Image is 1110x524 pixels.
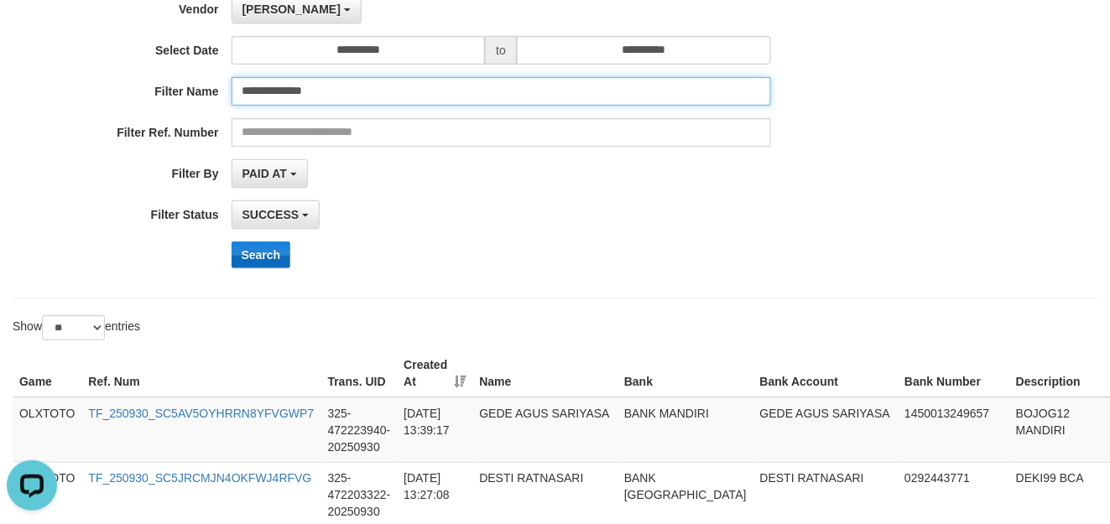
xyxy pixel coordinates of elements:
[232,159,308,188] button: PAID AT
[88,471,311,485] a: TF_250930_SC5JRCMJN4OKFWJ4RFVG
[485,36,517,65] span: to
[618,397,753,463] td: BANK MANDIRI
[232,241,291,268] button: Search
[13,350,81,397] th: Game
[242,3,341,16] span: [PERSON_NAME]
[397,397,472,463] td: [DATE] 13:39:17
[321,350,398,397] th: Trans. UID
[88,407,314,420] a: TF_250930_SC5AV5OYHRRN8YFVGWP7
[753,350,899,397] th: Bank Account
[473,397,618,463] td: GEDE AGUS SARIYASA
[232,200,320,229] button: SUCCESS
[242,167,287,180] span: PAID AT
[81,350,320,397] th: Ref. Num
[898,350,1009,397] th: Bank Number
[397,350,472,397] th: Created At: activate to sort column ascending
[13,397,81,463] td: OLXTOTO
[7,7,57,57] button: Open LiveChat chat widget
[242,208,300,221] span: SUCCESS
[13,315,140,340] label: Show entries
[898,397,1009,463] td: 1450013249657
[618,350,753,397] th: Bank
[42,315,105,340] select: Showentries
[321,397,398,463] td: 325-472223940-20250930
[753,397,899,463] td: GEDE AGUS SARIYASA
[473,350,618,397] th: Name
